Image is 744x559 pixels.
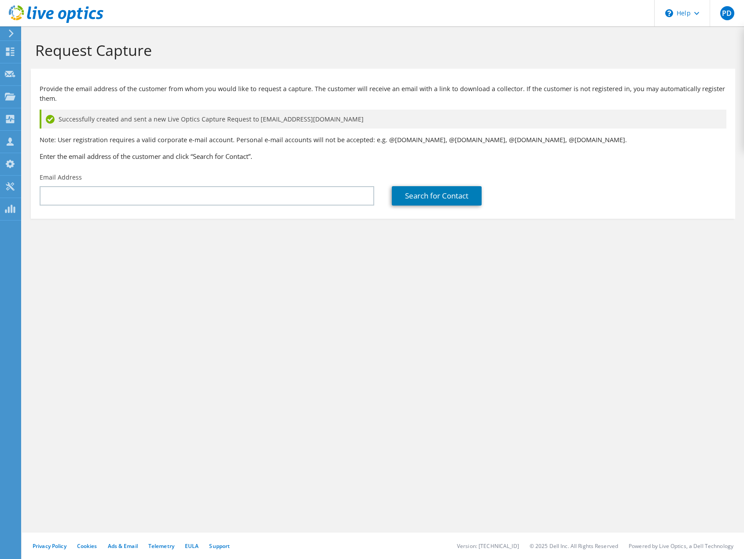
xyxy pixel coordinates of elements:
a: Telemetry [148,542,174,550]
span: Successfully created and sent a new Live Optics Capture Request to [EMAIL_ADDRESS][DOMAIN_NAME] [59,114,364,124]
p: Provide the email address of the customer from whom you would like to request a capture. The cust... [40,84,726,103]
h3: Enter the email address of the customer and click “Search for Contact”. [40,151,726,161]
a: Cookies [77,542,97,550]
p: Note: User registration requires a valid corporate e-mail account. Personal e-mail accounts will ... [40,135,726,145]
li: Powered by Live Optics, a Dell Technology [629,542,733,550]
h1: Request Capture [35,41,726,59]
a: Privacy Policy [33,542,66,550]
li: Version: [TECHNICAL_ID] [457,542,519,550]
a: Support [209,542,230,550]
a: EULA [185,542,199,550]
span: PD [720,6,734,20]
a: Search for Contact [392,186,482,206]
a: Ads & Email [108,542,138,550]
li: © 2025 Dell Inc. All Rights Reserved [530,542,618,550]
svg: \n [665,9,673,17]
label: Email Address [40,173,82,182]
